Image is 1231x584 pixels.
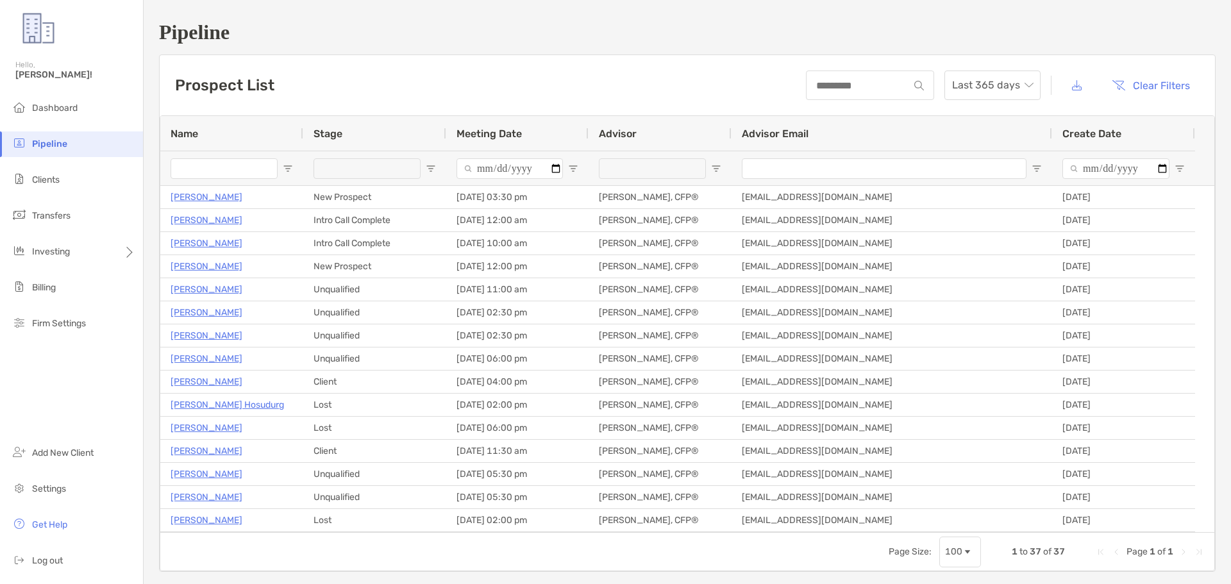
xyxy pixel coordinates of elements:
[171,281,242,297] a: [PERSON_NAME]
[446,463,589,485] div: [DATE] 05:30 pm
[446,486,589,508] div: [DATE] 05:30 pm
[1150,546,1155,557] span: 1
[171,351,242,367] p: [PERSON_NAME]
[1052,417,1195,439] div: [DATE]
[1052,301,1195,324] div: [DATE]
[1052,509,1195,531] div: [DATE]
[1052,255,1195,278] div: [DATE]
[589,509,732,531] div: [PERSON_NAME], CFP®
[711,163,721,174] button: Open Filter Menu
[732,440,1052,462] div: [EMAIL_ADDRESS][DOMAIN_NAME]
[303,486,446,508] div: Unqualified
[1157,546,1166,557] span: of
[599,128,637,140] span: Advisor
[32,138,67,149] span: Pipeline
[303,394,446,416] div: Lost
[1052,463,1195,485] div: [DATE]
[446,301,589,324] div: [DATE] 02:30 pm
[1111,547,1121,557] div: Previous Page
[1052,486,1195,508] div: [DATE]
[732,509,1052,531] div: [EMAIL_ADDRESS][DOMAIN_NAME]
[914,81,924,90] img: input icon
[12,552,27,567] img: logout icon
[314,128,342,140] span: Stage
[32,318,86,329] span: Firm Settings
[456,158,563,179] input: Meeting Date Filter Input
[945,546,962,557] div: 100
[1052,186,1195,208] div: [DATE]
[732,301,1052,324] div: [EMAIL_ADDRESS][DOMAIN_NAME]
[446,371,589,393] div: [DATE] 04:00 pm
[589,186,732,208] div: [PERSON_NAME], CFP®
[32,210,71,221] span: Transfers
[12,207,27,222] img: transfers icon
[171,212,242,228] p: [PERSON_NAME]
[732,209,1052,231] div: [EMAIL_ADDRESS][DOMAIN_NAME]
[1030,546,1041,557] span: 37
[171,328,242,344] p: [PERSON_NAME]
[303,232,446,254] div: Intro Call Complete
[1052,394,1195,416] div: [DATE]
[589,278,732,301] div: [PERSON_NAME], CFP®
[732,394,1052,416] div: [EMAIL_ADDRESS][DOMAIN_NAME]
[1096,547,1106,557] div: First Page
[12,171,27,187] img: clients icon
[732,232,1052,254] div: [EMAIL_ADDRESS][DOMAIN_NAME]
[1052,440,1195,462] div: [DATE]
[1194,547,1204,557] div: Last Page
[1052,371,1195,393] div: [DATE]
[303,209,446,231] div: Intro Call Complete
[1126,546,1148,557] span: Page
[589,347,732,370] div: [PERSON_NAME], CFP®
[1175,163,1185,174] button: Open Filter Menu
[303,324,446,347] div: Unqualified
[32,555,63,566] span: Log out
[1043,546,1051,557] span: of
[732,486,1052,508] div: [EMAIL_ADDRESS][DOMAIN_NAME]
[1012,546,1017,557] span: 1
[1052,347,1195,370] div: [DATE]
[12,243,27,258] img: investing icon
[171,397,284,413] p: [PERSON_NAME] Hosudurg
[1062,158,1169,179] input: Create Date Filter Input
[1032,163,1042,174] button: Open Filter Menu
[12,135,27,151] img: pipeline icon
[32,282,56,293] span: Billing
[589,463,732,485] div: [PERSON_NAME], CFP®
[742,158,1026,179] input: Advisor Email Filter Input
[732,324,1052,347] div: [EMAIL_ADDRESS][DOMAIN_NAME]
[303,463,446,485] div: Unqualified
[1019,546,1028,557] span: to
[32,483,66,494] span: Settings
[1052,232,1195,254] div: [DATE]
[171,420,242,436] p: [PERSON_NAME]
[446,417,589,439] div: [DATE] 06:00 pm
[446,440,589,462] div: [DATE] 11:30 am
[589,394,732,416] div: [PERSON_NAME], CFP®
[303,417,446,439] div: Lost
[589,255,732,278] div: [PERSON_NAME], CFP®
[446,347,589,370] div: [DATE] 06:00 pm
[159,21,1216,44] h1: Pipeline
[303,255,446,278] div: New Prospect
[1178,547,1189,557] div: Next Page
[589,417,732,439] div: [PERSON_NAME], CFP®
[446,186,589,208] div: [DATE] 03:30 pm
[171,512,242,528] a: [PERSON_NAME]
[171,443,242,459] a: [PERSON_NAME]
[32,447,94,458] span: Add New Client
[589,301,732,324] div: [PERSON_NAME], CFP®
[939,537,981,567] div: Page Size
[171,258,242,274] a: [PERSON_NAME]
[303,371,446,393] div: Client
[171,158,278,179] input: Name Filter Input
[732,463,1052,485] div: [EMAIL_ADDRESS][DOMAIN_NAME]
[589,232,732,254] div: [PERSON_NAME], CFP®
[732,417,1052,439] div: [EMAIL_ADDRESS][DOMAIN_NAME]
[171,305,242,321] a: [PERSON_NAME]
[171,374,242,390] p: [PERSON_NAME]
